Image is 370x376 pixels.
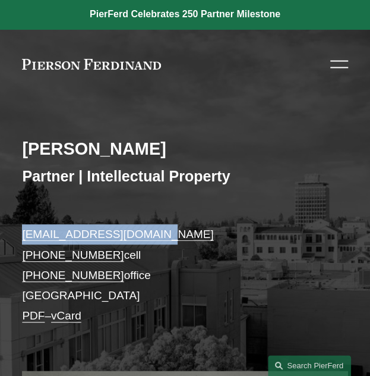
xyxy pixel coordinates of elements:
[22,249,124,261] a: [PHONE_NUMBER]
[22,228,213,240] a: [EMAIL_ADDRESS][DOMAIN_NAME]
[22,139,347,159] h2: [PERSON_NAME]
[22,269,124,281] a: [PHONE_NUMBER]
[22,167,347,186] h3: Partner | Intellectual Property
[22,309,45,322] a: PDF
[268,355,351,376] a: Search this site
[22,224,347,326] p: cell office [GEOGRAPHIC_DATA] –
[51,309,81,322] a: vCard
